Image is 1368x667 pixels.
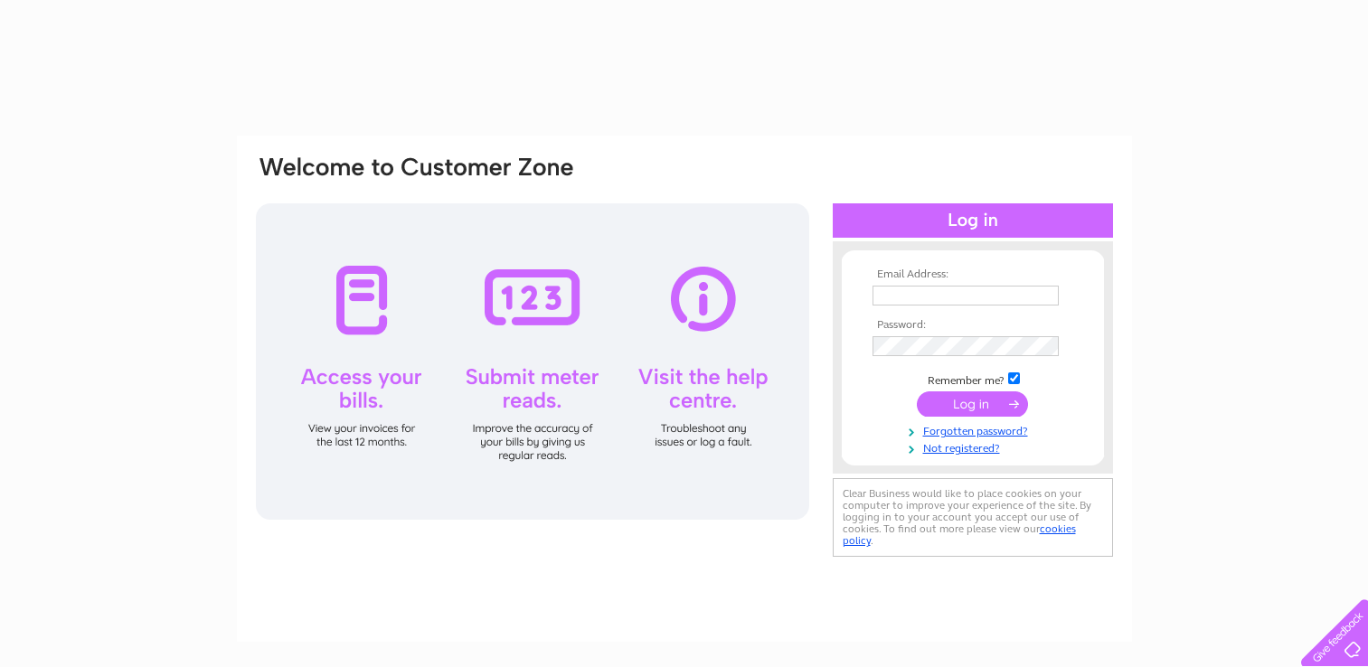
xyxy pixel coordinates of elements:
a: Forgotten password? [873,421,1078,438]
a: Not registered? [873,438,1078,456]
div: Clear Business would like to place cookies on your computer to improve your experience of the sit... [833,478,1113,557]
td: Remember me? [868,370,1078,388]
th: Email Address: [868,268,1078,281]
a: cookies policy [843,522,1076,547]
th: Password: [868,319,1078,332]
input: Submit [917,391,1028,417]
